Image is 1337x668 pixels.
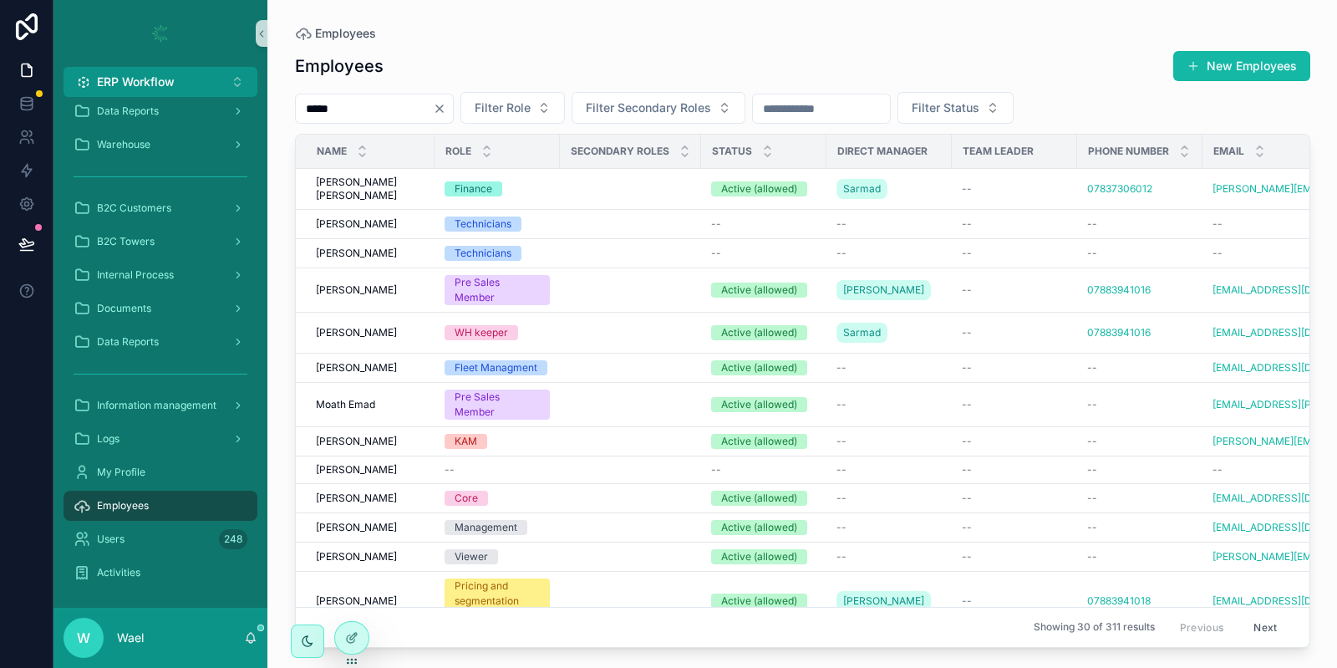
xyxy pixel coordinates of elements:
[295,25,376,42] a: Employees
[711,520,816,535] a: Active (allowed)
[455,360,537,375] div: Fleet Managment
[455,434,477,449] div: KAM
[64,524,257,554] a: Users248
[316,283,397,297] span: [PERSON_NAME]
[836,591,931,611] a: [PERSON_NAME]
[1087,326,1192,339] a: 07883941016
[836,361,942,375] a: --
[316,361,397,375] span: [PERSON_NAME]
[445,217,550,232] a: Technicians
[836,176,942,202] a: Sarmad
[836,277,942,303] a: [PERSON_NAME]
[962,283,972,297] span: --
[836,435,942,448] a: --
[316,217,397,231] span: [PERSON_NAME]
[316,247,424,260] a: [PERSON_NAME]
[711,549,816,564] a: Active (allowed)
[1212,435,1333,448] a: [PERSON_NAME][EMAIL_ADDRESS][DOMAIN_NAME]
[1213,145,1244,158] span: Email
[445,520,550,535] a: Management
[64,67,257,97] button: Select Button
[843,594,924,608] span: [PERSON_NAME]
[711,217,721,231] span: --
[721,360,797,375] div: Active (allowed)
[97,466,145,479] span: My Profile
[962,182,972,196] span: --
[962,247,972,260] span: --
[64,227,257,257] a: B2C Towers
[455,246,511,261] div: Technicians
[1212,247,1333,260] a: --
[721,397,797,412] div: Active (allowed)
[721,283,797,298] div: Active (allowed)
[1087,217,1192,231] a: --
[1212,283,1333,297] a: [EMAIL_ADDRESS][DOMAIN_NAME]
[1212,326,1333,339] a: [EMAIL_ADDRESS][DOMAIN_NAME]
[1212,361,1333,375] a: [EMAIL_ADDRESS][DOMAIN_NAME]
[1087,492,1192,505] a: --
[1212,492,1333,505] a: [EMAIL_ADDRESS][DOMAIN_NAME]
[1173,51,1310,81] a: New Employees
[316,361,424,375] a: [PERSON_NAME]
[962,550,1067,563] a: --
[316,550,397,563] span: [PERSON_NAME]
[962,594,1067,608] a: --
[962,217,1067,231] a: --
[77,628,90,648] span: W
[1212,217,1223,231] span: --
[1212,521,1333,534] a: [EMAIL_ADDRESS][DOMAIN_NAME]
[455,181,492,196] div: Finance
[1087,463,1192,477] a: --
[316,435,397,448] span: [PERSON_NAME]
[1212,594,1333,608] a: [EMAIL_ADDRESS][DOMAIN_NAME]
[836,588,942,614] a: [PERSON_NAME]
[897,92,1014,124] button: Select Button
[1242,614,1289,640] button: Next
[962,326,1067,339] a: --
[445,145,471,158] span: Role
[97,499,149,512] span: Employees
[316,176,424,202] a: [PERSON_NAME] [PERSON_NAME]
[962,463,1067,477] a: --
[836,319,942,346] a: Sarmad
[1212,463,1333,477] a: --
[962,326,972,339] span: --
[445,181,550,196] a: Finance
[64,457,257,487] a: My Profile
[445,579,550,624] a: Pricing and segmentation Manager
[460,92,565,124] button: Select Button
[711,325,816,340] a: Active (allowed)
[445,549,550,564] a: Viewer
[455,549,488,564] div: Viewer
[64,491,257,521] a: Employees
[1212,217,1333,231] a: --
[316,463,424,477] a: [PERSON_NAME]
[445,325,550,340] a: WH keeper
[1087,521,1192,534] a: --
[64,193,257,223] a: B2C Customers
[711,247,721,260] span: --
[962,361,1067,375] a: --
[836,521,942,534] a: --
[962,398,1067,411] a: --
[445,491,550,506] a: Core
[64,96,257,126] a: Data Reports
[53,97,267,608] div: scrollable content
[316,326,397,339] span: [PERSON_NAME]
[445,390,550,420] a: Pre Sales Member
[962,361,972,375] span: --
[962,217,972,231] span: --
[836,492,942,505] a: --
[836,435,846,448] span: --
[1087,550,1097,563] span: --
[1087,326,1151,339] a: 07883941016
[117,630,144,646] p: Wael
[433,102,453,115] button: Clear
[711,360,816,375] a: Active (allowed)
[836,217,942,231] a: --
[1212,247,1223,260] span: --
[586,99,711,116] span: Filter Secondary Roles
[316,594,397,608] span: [PERSON_NAME]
